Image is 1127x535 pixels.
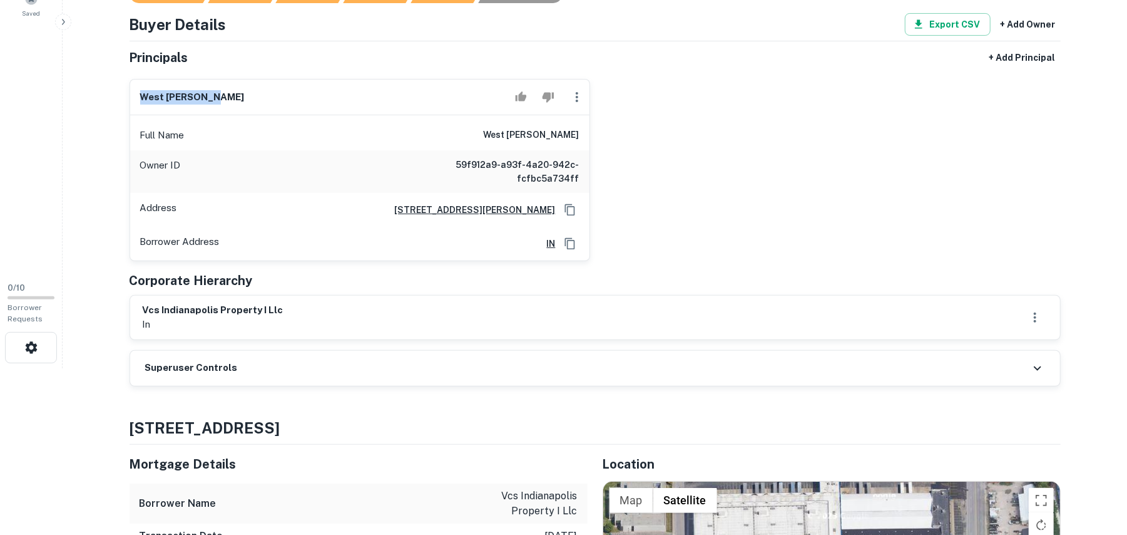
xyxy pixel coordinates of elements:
button: Copy Address [561,200,579,219]
a: IN [537,237,556,251]
h6: Borrower Name [140,496,217,511]
h6: west [PERSON_NAME] [484,128,579,143]
h6: west [PERSON_NAME] [140,90,245,105]
h4: Buyer Details [130,13,227,36]
span: Borrower Requests [8,303,43,323]
h5: Corporate Hierarchy [130,271,253,290]
a: [STREET_ADDRESS][PERSON_NAME] [385,203,556,217]
button: Accept [510,85,532,110]
button: Toggle fullscreen view [1029,488,1054,513]
p: Full Name [140,128,185,143]
button: + Add Principal [984,46,1061,69]
h6: 59f912a9-a93f-4a20-942c-fcfbc5a734ff [429,158,579,185]
h5: Principals [130,48,188,67]
button: Copy Address [561,234,579,253]
p: vcs indianapolis property i llc [465,489,578,519]
button: + Add Owner [996,13,1061,36]
p: in [143,317,283,332]
h5: Location [603,455,1061,474]
h6: vcs indianapolis property i llc [143,303,283,318]
h5: Mortgage Details [130,455,588,474]
button: Export CSV [905,13,991,36]
span: Saved [23,8,41,18]
p: Borrower Address [140,234,220,253]
button: Show street map [609,488,653,513]
h4: [STREET_ADDRESS] [130,417,1061,439]
p: Address [140,200,177,219]
p: Owner ID [140,158,181,185]
iframe: Chat Widget [1064,435,1127,495]
h6: Superuser Controls [145,361,238,375]
button: Reject [537,85,559,110]
span: 0 / 10 [8,283,25,293]
button: Show satellite imagery [653,488,717,513]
